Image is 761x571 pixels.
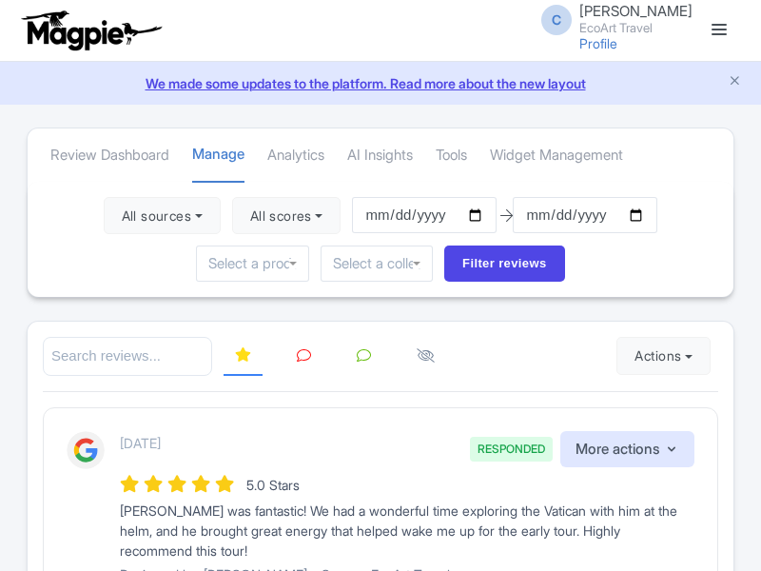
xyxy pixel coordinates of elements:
[120,433,161,453] p: [DATE]
[490,129,623,182] a: Widget Management
[541,5,572,35] span: C
[436,129,467,182] a: Tools
[11,73,750,93] a: We made some updates to the platform. Read more about the new layout
[120,501,694,561] div: [PERSON_NAME] was fantastic! We had a wonderful time exploring the Vatican with him at the helm, ...
[333,255,420,272] input: Select a collection
[560,431,694,468] button: More actions
[347,129,413,182] a: AI Insights
[616,337,711,375] button: Actions
[470,437,553,462] span: RESPONDED
[530,4,693,34] a: C [PERSON_NAME] EcoArt Travel
[267,129,324,182] a: Analytics
[192,128,244,183] a: Manage
[728,71,742,93] button: Close announcement
[208,255,296,272] input: Select a product
[104,197,221,235] button: All sources
[444,246,565,282] input: Filter reviews
[579,22,693,34] small: EcoArt Travel
[67,431,105,469] img: Google Logo
[579,2,693,20] span: [PERSON_NAME]
[579,35,617,51] a: Profile
[246,477,300,493] span: 5.0 Stars
[43,337,212,376] input: Search reviews...
[50,129,169,182] a: Review Dashboard
[17,10,165,51] img: logo-ab69f6fb50320c5b225c76a69d11143b.png
[232,197,341,235] button: All scores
